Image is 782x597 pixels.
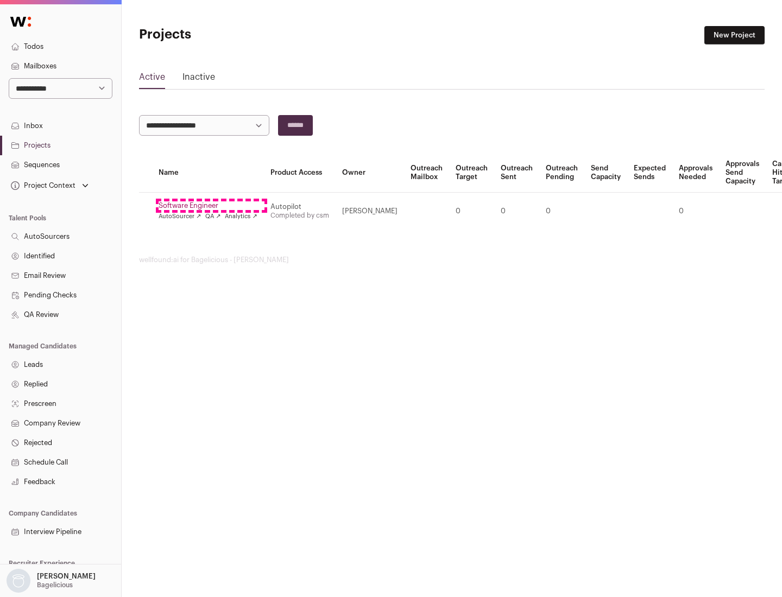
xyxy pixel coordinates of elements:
[404,153,449,193] th: Outreach Mailbox
[449,153,494,193] th: Outreach Target
[37,581,73,589] p: Bagelicious
[539,193,584,230] td: 0
[139,71,165,88] a: Active
[159,212,201,221] a: AutoSourcer ↗
[270,202,329,211] div: Autopilot
[9,178,91,193] button: Open dropdown
[627,153,672,193] th: Expected Sends
[264,153,336,193] th: Product Access
[4,11,37,33] img: Wellfound
[182,71,215,88] a: Inactive
[672,153,719,193] th: Approvals Needed
[719,153,766,193] th: Approvals Send Capacity
[336,153,404,193] th: Owner
[205,212,220,221] a: QA ↗
[270,212,329,219] a: Completed by csm
[704,26,765,45] a: New Project
[4,569,98,593] button: Open dropdown
[336,193,404,230] td: [PERSON_NAME]
[139,26,348,43] h1: Projects
[225,212,257,221] a: Analytics ↗
[9,181,75,190] div: Project Context
[494,193,539,230] td: 0
[672,193,719,230] td: 0
[494,153,539,193] th: Outreach Sent
[37,572,96,581] p: [PERSON_NAME]
[152,153,264,193] th: Name
[159,201,257,210] a: Software Engineer
[449,193,494,230] td: 0
[139,256,765,264] footer: wellfound:ai for Bagelicious - [PERSON_NAME]
[584,153,627,193] th: Send Capacity
[7,569,30,593] img: nopic.png
[539,153,584,193] th: Outreach Pending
